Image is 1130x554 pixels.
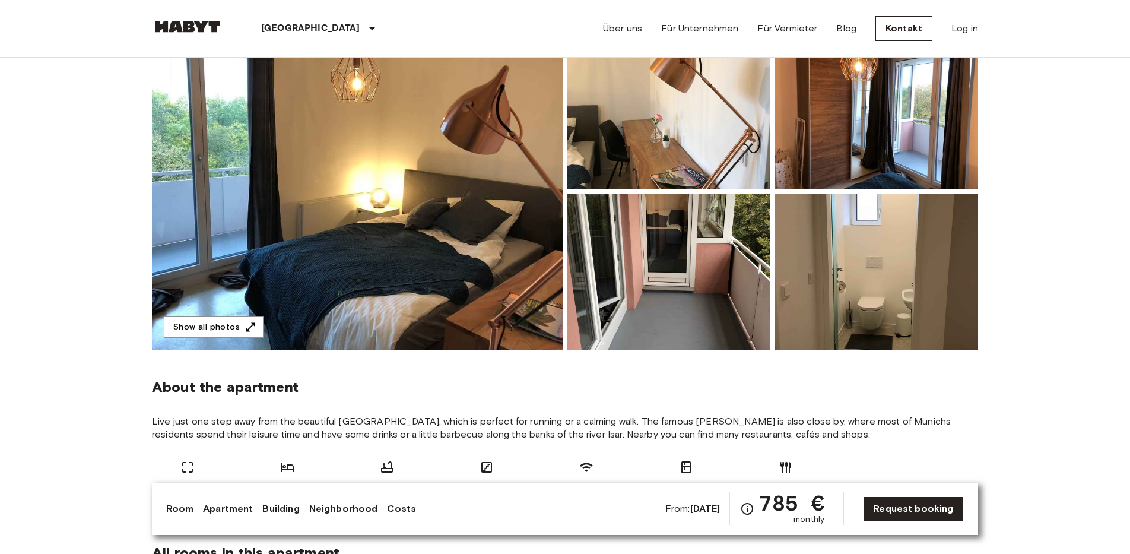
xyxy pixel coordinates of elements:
p: [GEOGRAPHIC_DATA] [261,21,360,36]
a: Über uns [603,21,642,36]
b: [DATE] [690,503,720,514]
a: Blog [836,21,856,36]
a: Room [166,502,194,516]
span: From: [665,502,720,515]
a: Building [263,502,300,516]
a: Für Unternehmen [661,21,738,36]
span: Live just one step away from the beautiful [GEOGRAPHIC_DATA], which is perfect for running or a c... [152,415,978,441]
a: Request booking [864,496,964,521]
img: Picture of unit DE-02-006-003-04HF [775,194,978,350]
img: Picture of unit DE-02-006-003-04HF [775,34,978,189]
img: Picture of unit DE-02-006-003-04HF [567,194,770,350]
a: Neighborhood [309,502,378,516]
img: Habyt [152,21,223,33]
span: 785 € [759,492,825,514]
a: Kontakt [875,16,932,41]
a: Log in [951,21,978,36]
svg: Check cost overview for full price breakdown. Please note that discounts apply to new joiners onl... [740,502,754,516]
button: Show all photos [164,316,264,338]
img: Marketing picture of unit DE-02-006-003-04HF [152,34,563,350]
a: Costs [388,502,417,516]
img: Picture of unit DE-02-006-003-04HF [567,34,770,189]
span: monthly [794,514,825,525]
a: Apartment [204,502,253,516]
span: About the apartment [152,378,299,396]
a: Für Vermieter [757,21,817,36]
